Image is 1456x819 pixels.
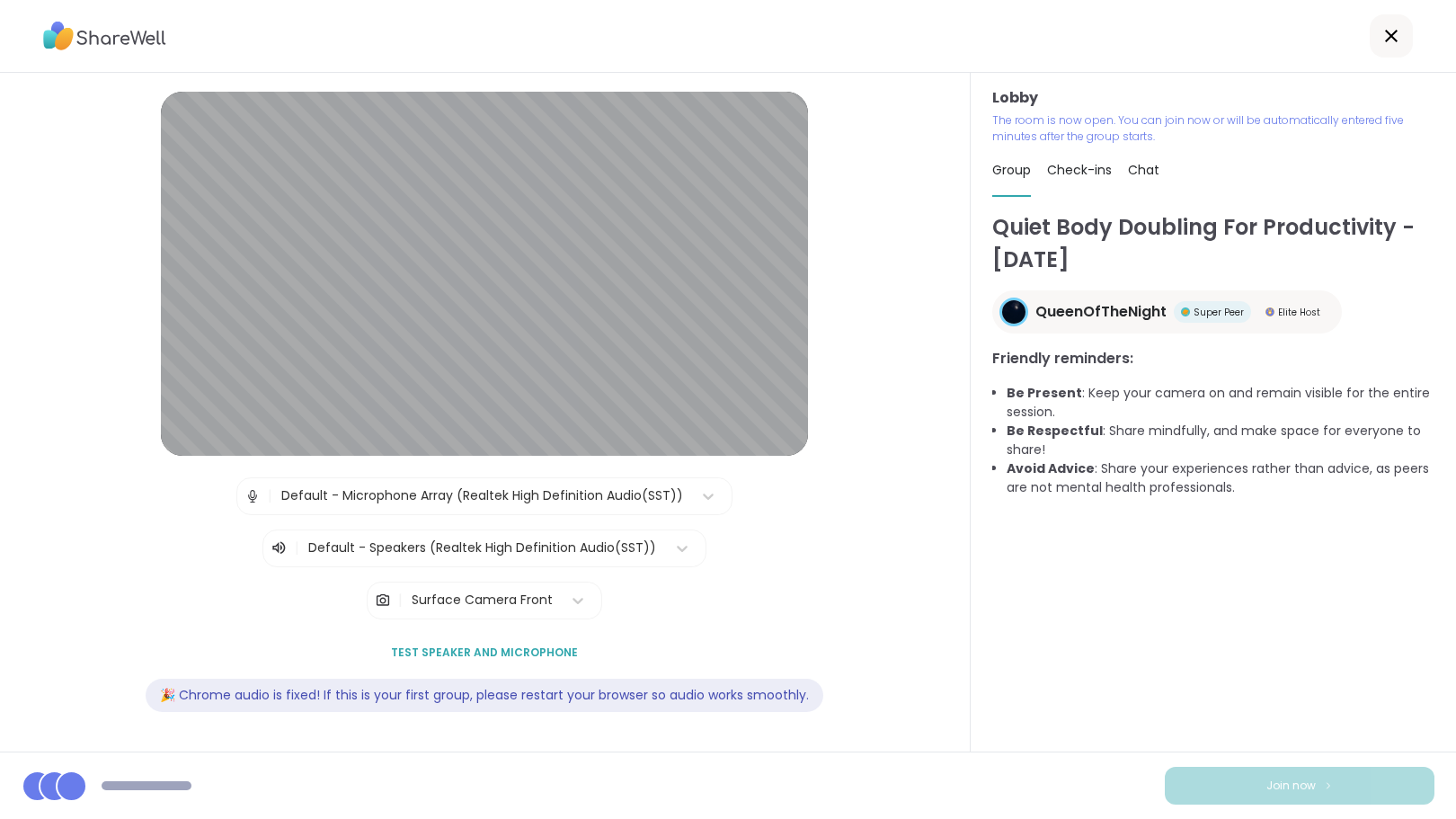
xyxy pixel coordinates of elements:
[295,538,299,559] span: |
[375,583,391,619] img: Camera
[1007,384,1434,422] li: : Keep your camera on and remain visible for the entire session.
[1007,422,1103,440] b: Be Respectful
[281,486,683,505] div: Default - Microphone Array (Realtek High Definition Audio(SST))
[992,211,1434,276] h1: Quiet Body Doubling For Productivity - [DATE]
[43,15,166,57] img: ShareWell Logo
[1002,300,1025,324] img: QueenOfTheNight
[268,478,272,514] span: |
[992,112,1434,145] p: The room is now open. You can join now or will be automatically entered five minutes after the gr...
[1278,306,1320,319] span: Elite Host
[1194,306,1244,319] span: Super Peer
[1266,778,1316,794] span: Join now
[391,645,578,661] span: Test speaker and microphone
[1323,780,1334,790] img: ShareWell Logomark
[992,161,1031,179] span: Group
[992,290,1342,334] a: QueenOfTheNightQueenOfTheNightSuper PeerSuper PeerElite HostElite Host
[1165,767,1434,805] button: Join now
[992,87,1434,109] h3: Lobby
[1265,307,1274,316] img: Elite Host
[244,478,261,514] img: Microphone
[146,679,823,712] div: 🎉 Chrome audio is fixed! If this is your first group, please restart your browser so audio works ...
[384,634,585,672] button: Test speaker and microphone
[1181,307,1190,316] img: Super Peer
[1047,161,1112,179] span: Check-ins
[1007,459,1095,477] b: Avoid Advice
[1007,459,1434,497] li: : Share your experiences rather than advice, as peers are not mental health professionals.
[398,583,403,619] span: |
[1035,301,1167,323] span: QueenOfTheNight
[1007,384,1082,402] b: Be Present
[1128,161,1159,179] span: Chat
[992,348,1434,369] h3: Friendly reminders:
[412,591,553,610] div: Surface Camera Front
[1007,422,1434,459] li: : Share mindfully, and make space for everyone to share!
